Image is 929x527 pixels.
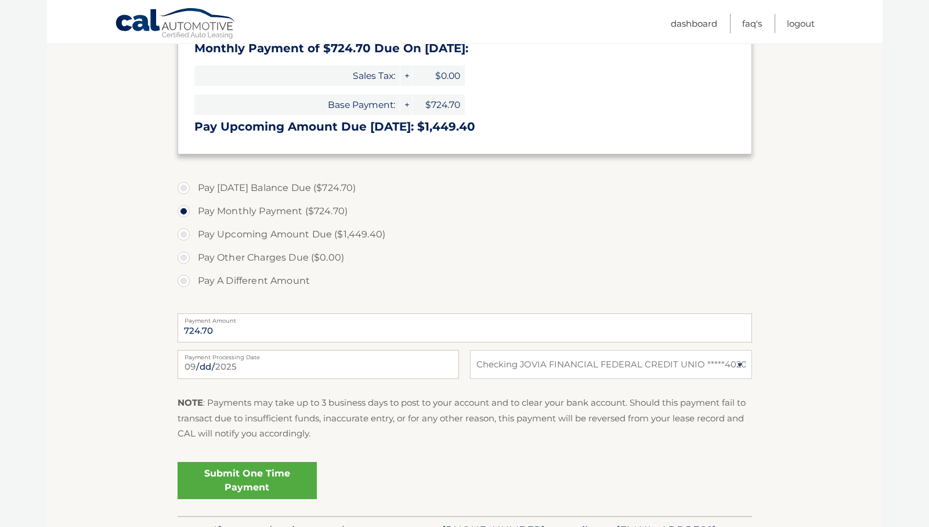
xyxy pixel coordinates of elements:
span: + [400,66,412,86]
p: : Payments may take up to 3 business days to post to your account and to clear your bank account.... [178,395,752,441]
span: Sales Tax: [194,66,400,86]
label: Pay Upcoming Amount Due ($1,449.40) [178,223,752,246]
strong: NOTE [178,397,203,408]
label: Pay Monthly Payment ($724.70) [178,200,752,223]
h3: Monthly Payment of $724.70 Due On [DATE]: [194,41,735,56]
input: Payment Date [178,350,459,379]
h3: Pay Upcoming Amount Due [DATE]: $1,449.40 [194,120,735,134]
a: Cal Automotive [115,8,237,41]
label: Payment Amount [178,313,752,323]
label: Payment Processing Date [178,350,459,359]
a: Submit One Time Payment [178,462,317,499]
span: + [400,95,412,115]
a: FAQ's [742,14,762,33]
a: Logout [787,14,815,33]
label: Pay [DATE] Balance Due ($724.70) [178,176,752,200]
a: Dashboard [671,14,717,33]
span: $0.00 [413,66,465,86]
span: Base Payment: [194,95,400,115]
input: Payment Amount [178,313,752,342]
span: $724.70 [413,95,465,115]
label: Pay Other Charges Due ($0.00) [178,246,752,269]
label: Pay A Different Amount [178,269,752,293]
